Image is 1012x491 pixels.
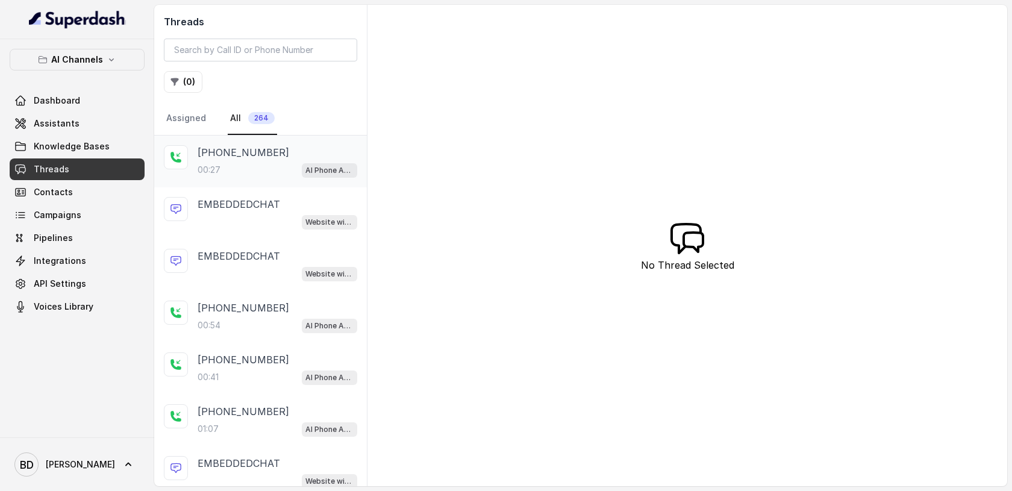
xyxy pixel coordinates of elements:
a: Assigned [164,102,208,135]
p: [PHONE_NUMBER] [198,404,289,419]
p: AI Phone Assistant [305,164,354,177]
p: EMBEDDEDCHAT [198,197,280,211]
p: [PHONE_NUMBER] [198,352,289,367]
a: Contacts [10,181,145,203]
a: Integrations [10,250,145,272]
span: Integrations [34,255,86,267]
p: AI Channels [51,52,103,67]
span: Campaigns [34,209,81,221]
p: 00:41 [198,371,219,383]
p: Website widget [305,216,354,228]
text: BD [20,458,34,471]
p: 01:07 [198,423,219,435]
p: 00:27 [198,164,220,176]
a: [PERSON_NAME] [10,448,145,481]
p: AI Phone Assistant [305,424,354,436]
button: (0) [164,71,202,93]
p: No Thread Selected [641,258,734,272]
span: Pipelines [34,232,73,244]
a: Campaigns [10,204,145,226]
span: [PERSON_NAME] [46,458,115,471]
span: Assistants [34,117,80,130]
p: EMBEDDEDCHAT [198,456,280,471]
p: Website widget [305,475,354,487]
a: Knowledge Bases [10,136,145,157]
a: Assistants [10,113,145,134]
p: EMBEDDEDCHAT [198,249,280,263]
p: [PHONE_NUMBER] [198,301,289,315]
p: [PHONE_NUMBER] [198,145,289,160]
p: AI Phone Assistant [305,320,354,332]
p: Website widget [305,268,354,280]
input: Search by Call ID or Phone Number [164,39,357,61]
span: Threads [34,163,69,175]
nav: Tabs [164,102,357,135]
span: 264 [248,112,275,124]
img: light.svg [29,10,126,29]
h2: Threads [164,14,357,29]
a: Voices Library [10,296,145,317]
button: AI Channels [10,49,145,70]
a: API Settings [10,273,145,295]
p: AI Phone Assistant [305,372,354,384]
span: Knowledge Bases [34,140,110,152]
span: Dashboard [34,95,80,107]
span: API Settings [34,278,86,290]
a: Pipelines [10,227,145,249]
span: Contacts [34,186,73,198]
a: All264 [228,102,277,135]
span: Voices Library [34,301,93,313]
a: Dashboard [10,90,145,111]
a: Threads [10,158,145,180]
p: 00:54 [198,319,220,331]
